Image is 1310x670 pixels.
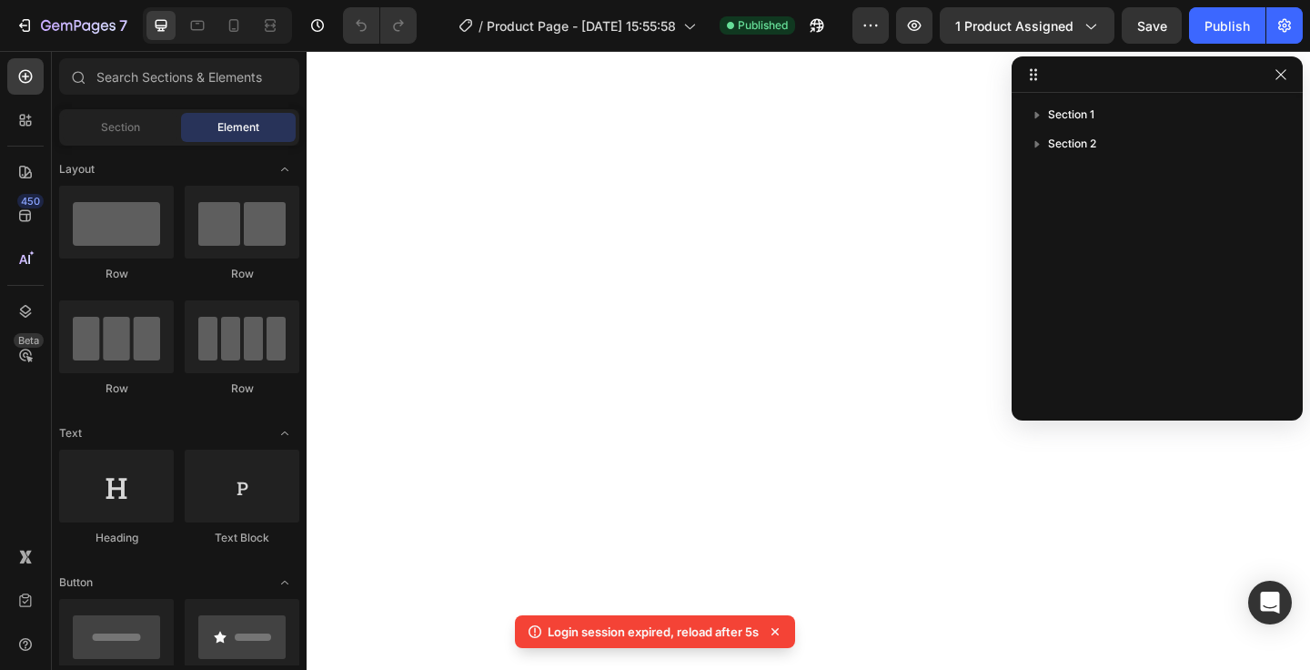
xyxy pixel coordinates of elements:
[217,119,259,136] span: Element
[270,419,299,448] span: Toggle open
[955,16,1073,36] span: 1 product assigned
[17,194,44,208] div: 450
[59,161,95,178] span: Layout
[343,7,417,44] div: Undo/Redo
[59,266,174,282] div: Row
[1137,18,1167,34] span: Save
[7,7,136,44] button: 7
[101,119,140,136] span: Section
[270,568,299,597] span: Toggle open
[119,15,127,36] p: 7
[59,574,93,591] span: Button
[59,381,174,397] div: Row
[479,16,483,36] span: /
[185,266,299,282] div: Row
[1048,135,1096,153] span: Section 2
[487,16,676,36] span: Product Page - [DATE] 15:55:58
[1048,106,1094,124] span: Section 1
[738,17,788,34] span: Published
[1189,7,1265,44] button: Publish
[940,7,1114,44] button: 1 product assigned
[307,51,1310,670] iframe: Design area
[1204,16,1250,36] div: Publish
[14,333,44,348] div: Beta
[270,155,299,184] span: Toggle open
[185,381,299,397] div: Row
[59,58,299,95] input: Search Sections & Elements
[548,623,759,641] p: Login session expired, reload after 5s
[59,530,174,546] div: Heading
[1248,581,1292,624] div: Open Intercom Messenger
[1122,7,1182,44] button: Save
[59,425,82,442] span: Text
[185,530,299,546] div: Text Block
